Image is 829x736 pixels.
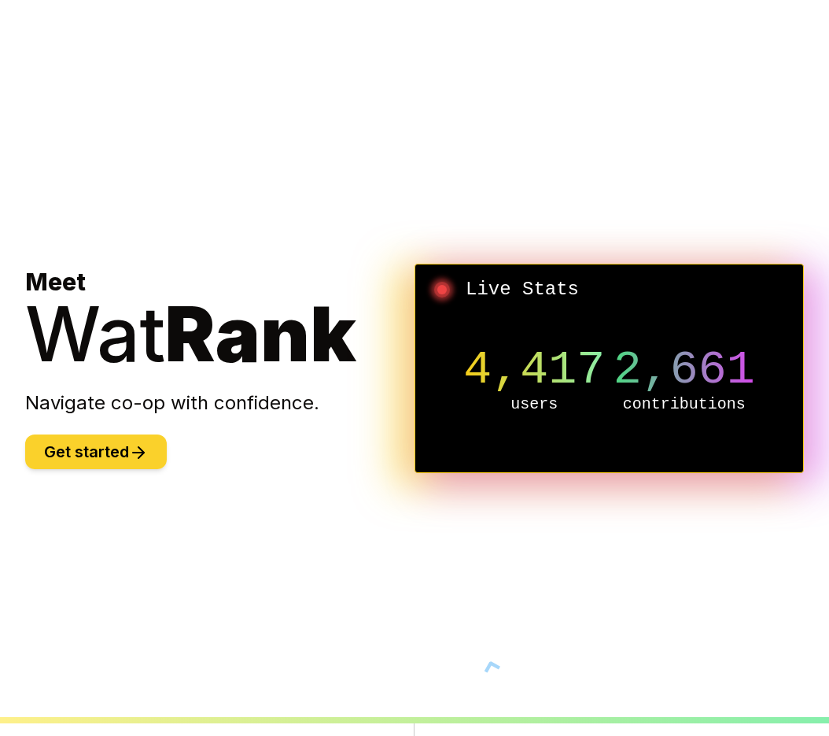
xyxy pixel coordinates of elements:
p: Navigate co-op with confidence. [25,390,414,416]
span: Rank [165,288,356,379]
button: Get started [25,435,167,469]
h1: Meet [25,268,414,372]
p: 4,417 [459,346,610,394]
p: contributions [610,394,760,416]
h2: Live Stats [428,277,790,302]
span: Wat [25,288,165,379]
p: 2,661 [610,346,760,394]
p: users [459,394,610,416]
a: Get started [25,445,167,460]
